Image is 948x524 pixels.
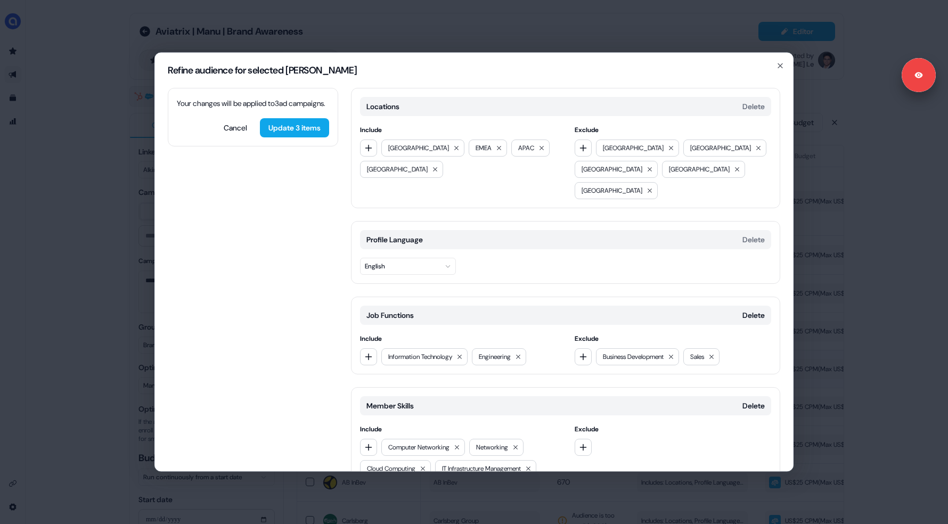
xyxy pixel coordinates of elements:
span: [GEOGRAPHIC_DATA] [690,143,751,153]
span: Engineering [479,351,511,362]
span: Include [360,125,557,135]
button: Delete [742,310,765,321]
span: IT Infrastructure Management [442,463,521,474]
span: Computer Networking [388,442,450,453]
span: Profile Language [366,234,423,245]
span: Networking [476,442,508,453]
span: Your changes will be applied to 3 ad campaigns . [177,99,325,108]
span: Job Functions [366,310,414,321]
span: Locations [366,101,399,112]
button: Update 3 items [260,118,329,137]
h2: Refine audience for selected [PERSON_NAME] [168,65,780,75]
span: [GEOGRAPHIC_DATA] [582,185,642,196]
button: English [360,258,456,275]
button: Delete [742,234,765,245]
span: EMEA [476,143,492,153]
span: [GEOGRAPHIC_DATA] [388,143,449,153]
span: Business Development [603,351,664,362]
span: Information Technology [388,351,452,362]
span: Cloud Computing [367,463,415,474]
span: Include [360,333,557,344]
button: Delete [742,400,765,411]
span: Exclude [575,333,772,344]
span: Member Skills [366,400,414,411]
span: [GEOGRAPHIC_DATA] [669,164,730,175]
span: Exclude [575,424,772,435]
span: Include [360,424,557,435]
span: Exclude [575,125,772,135]
span: [GEOGRAPHIC_DATA] [367,164,428,175]
span: APAC [518,143,534,153]
span: Sales [690,351,704,362]
span: [GEOGRAPHIC_DATA] [603,143,664,153]
button: Delete [742,101,765,112]
span: [GEOGRAPHIC_DATA] [582,164,642,175]
button: Cancel [215,118,256,137]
